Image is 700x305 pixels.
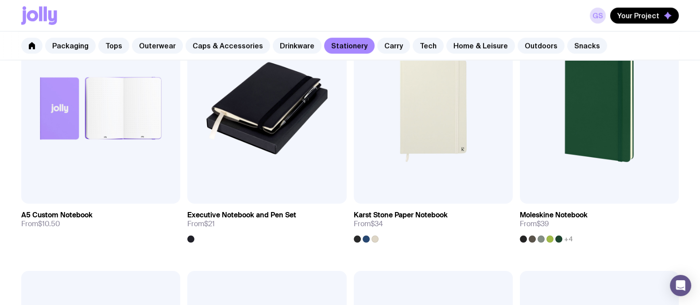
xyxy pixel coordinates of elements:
span: From [21,220,60,228]
span: From [520,220,549,228]
a: Drinkware [273,38,321,54]
h3: Executive Notebook and Pen Set [187,211,296,220]
span: $10.50 [38,219,60,228]
a: Outerwear [132,38,183,54]
a: GS [590,8,606,23]
a: Tops [98,38,129,54]
span: $39 [537,219,549,228]
h3: Moleskine Notebook [520,211,588,220]
a: Moleskine NotebookFrom$39+4 [520,204,679,243]
button: Your Project [610,8,679,23]
a: Caps & Accessories [186,38,270,54]
span: From [354,220,383,228]
a: Karst Stone Paper NotebookFrom$34 [354,204,513,243]
a: Packaging [45,38,96,54]
span: From [187,220,215,228]
span: $34 [371,219,383,228]
a: Stationery [324,38,375,54]
h3: A5 Custom Notebook [21,211,93,220]
a: Home & Leisure [446,38,515,54]
div: Open Intercom Messenger [670,275,691,296]
a: Outdoors [518,38,565,54]
a: A5 Custom NotebookFrom$10.50 [21,204,180,236]
span: +4 [564,236,573,243]
span: Your Project [617,11,659,20]
span: $21 [204,219,215,228]
a: Snacks [567,38,607,54]
a: Tech [413,38,444,54]
a: Executive Notebook and Pen SetFrom$21 [187,204,346,243]
a: Carry [377,38,410,54]
h3: Karst Stone Paper Notebook [354,211,448,220]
